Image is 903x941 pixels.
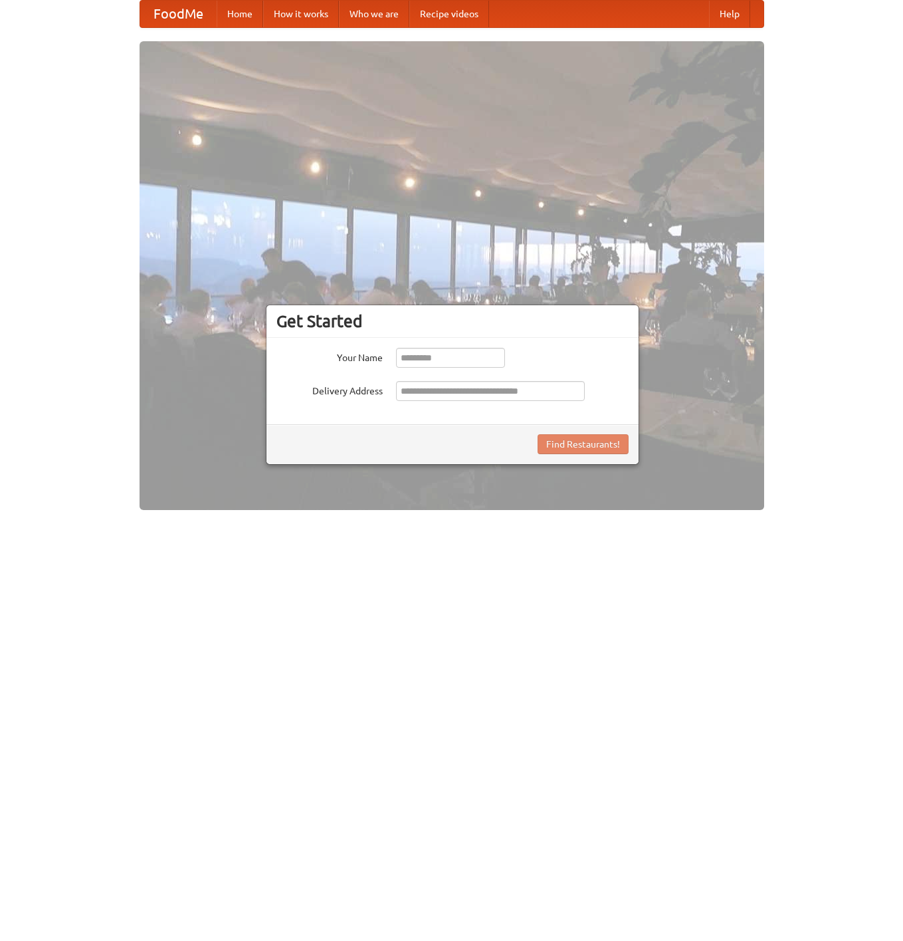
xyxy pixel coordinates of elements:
[709,1,750,27] a: Help
[263,1,339,27] a: How it works
[409,1,489,27] a: Recipe videos
[276,348,383,364] label: Your Name
[217,1,263,27] a: Home
[339,1,409,27] a: Who we are
[140,1,217,27] a: FoodMe
[276,381,383,398] label: Delivery Address
[538,434,629,454] button: Find Restaurants!
[276,311,629,331] h3: Get Started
